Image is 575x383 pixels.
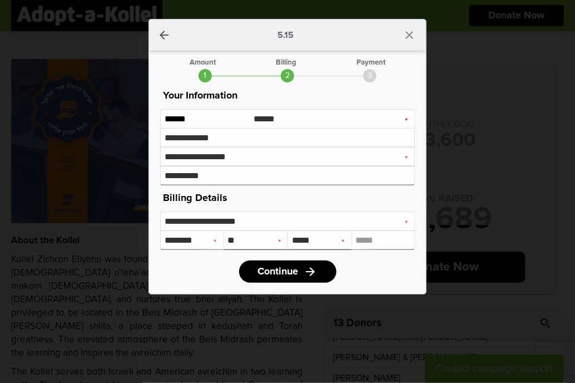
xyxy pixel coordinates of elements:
span: Continue [258,267,299,277]
i: arrow_forward [304,265,318,278]
div: 2 [281,69,294,82]
div: Billing [276,59,296,66]
a: arrow_back [157,28,171,42]
a: Continuearrow_forward [239,261,336,283]
div: 1 [199,69,212,82]
p: Your Information [160,88,415,104]
i: close [403,28,416,42]
div: Payment [356,59,385,66]
p: 5.15 [278,31,294,40]
div: 3 [363,69,376,82]
div: Amount [190,59,216,66]
p: Billing Details [160,190,415,206]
